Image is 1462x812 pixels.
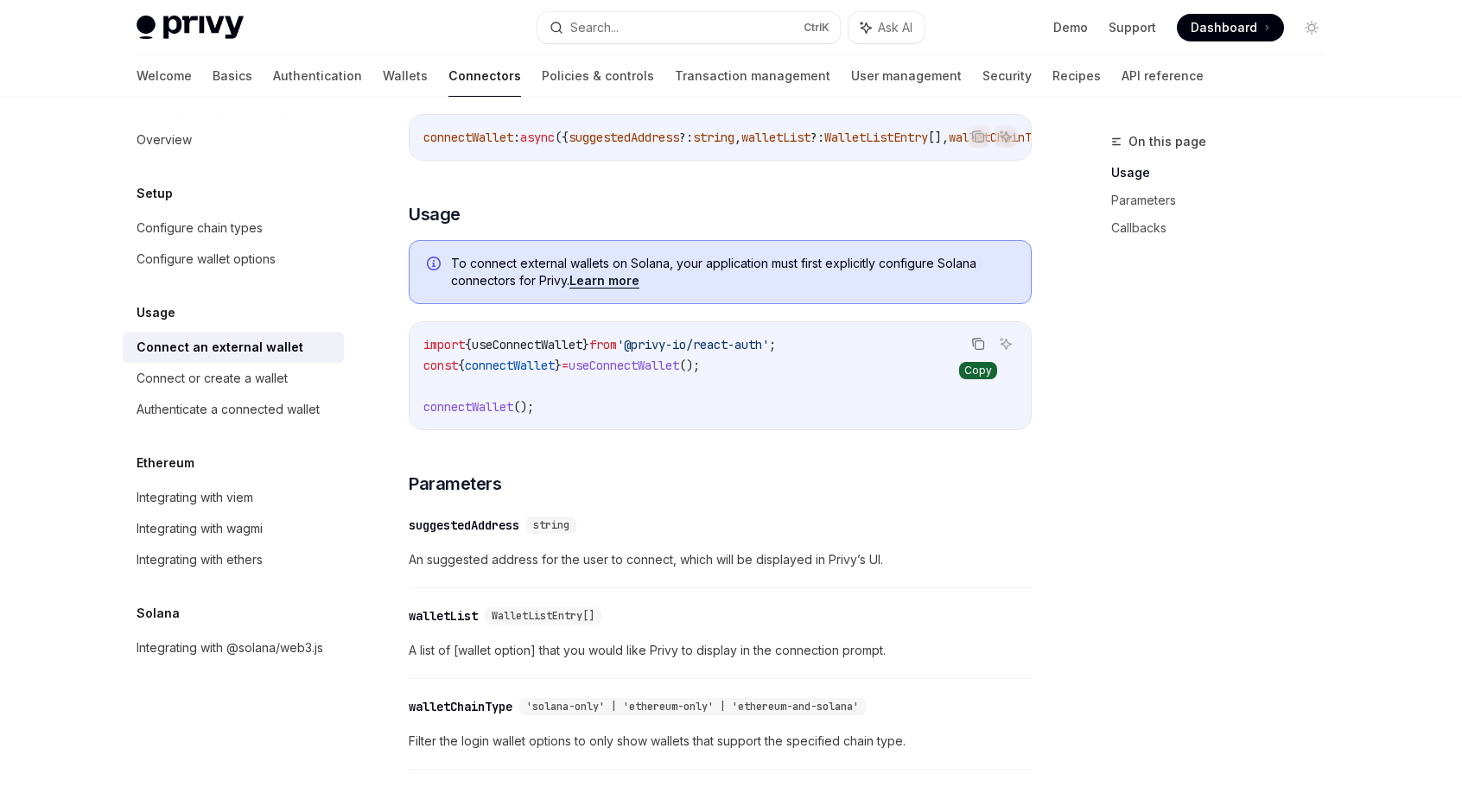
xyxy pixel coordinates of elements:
span: Dashboard [1191,19,1257,36]
span: { [465,337,472,352]
a: API reference [1122,55,1204,97]
h5: Solana [137,603,180,624]
span: string [693,130,734,145]
a: Configure chain types [123,213,344,244]
a: Authenticate a connected wallet [123,394,344,425]
span: = [562,358,569,373]
a: Authentication [273,55,362,97]
span: { [458,358,465,373]
div: Overview [137,130,192,150]
div: Integrating with wagmi [137,518,263,539]
span: from [589,337,617,352]
span: ?: [679,130,693,145]
a: Integrating with viem [123,482,344,513]
span: [], [928,130,949,145]
span: string [533,518,569,532]
span: Usage [409,202,461,226]
div: Connect or create a wallet [137,368,288,389]
a: Connect an external wallet [123,332,344,363]
span: (); [513,399,534,415]
span: On this page [1128,131,1206,152]
button: Search...CtrlK [537,12,840,43]
span: Parameters [409,472,501,496]
button: Copy the contents from the code block [967,125,989,148]
div: Connect an external wallet [137,337,303,358]
span: WalletListEntry [824,130,928,145]
a: Welcome [137,55,192,97]
a: Integrating with ethers [123,544,344,575]
div: Search... [570,17,619,38]
div: suggestedAddress [409,517,519,534]
span: , [734,130,741,145]
a: Overview [123,124,344,155]
span: const [423,358,458,373]
div: Configure chain types [137,218,263,238]
span: (); [679,358,700,373]
h5: Usage [137,302,175,323]
h5: Ethereum [137,453,194,473]
a: Dashboard [1177,14,1284,41]
button: Copy the contents from the code block [967,333,989,355]
a: Integrating with @solana/web3.js [123,632,344,663]
span: ({ [555,130,569,145]
span: An suggested address for the user to connect, which will be displayed in Privy’s UI. [409,549,1032,570]
a: Configure wallet options [123,244,344,275]
div: Configure wallet options [137,249,276,270]
span: useConnectWallet [569,358,679,373]
a: Recipes [1052,55,1101,97]
span: connectWallet [423,399,513,415]
span: async [520,130,555,145]
div: Copy [959,362,997,379]
a: Callbacks [1111,214,1339,242]
span: : [513,130,520,145]
a: Support [1109,19,1156,36]
a: Connectors [448,55,521,97]
span: Filter the login wallet options to only show wallets that support the specified chain type. [409,731,1032,752]
a: Parameters [1111,187,1339,214]
span: walletChainType [949,130,1052,145]
div: Integrating with @solana/web3.js [137,638,323,658]
span: Ask AI [878,19,912,36]
button: Toggle dark mode [1298,14,1325,41]
div: Integrating with viem [137,487,253,508]
span: A list of [wallet option] that you would like Privy to display in the connection prompt. [409,640,1032,661]
button: Ask AI [849,12,925,43]
span: connectWallet [465,358,555,373]
img: light logo [137,16,244,40]
a: Connect or create a wallet [123,363,344,394]
a: Demo [1053,19,1088,36]
button: Ask AI [995,125,1017,148]
a: Integrating with wagmi [123,513,344,544]
span: walletList [741,130,810,145]
a: Learn more [569,273,639,289]
button: Ask AI [995,333,1017,355]
span: import [423,337,465,352]
span: suggestedAddress [569,130,679,145]
span: '@privy-io/react-auth' [617,337,769,352]
a: Security [982,55,1032,97]
div: walletList [409,607,478,625]
span: ; [769,337,776,352]
span: } [555,358,562,373]
a: Transaction management [675,55,830,97]
span: Ctrl K [804,21,830,35]
a: Usage [1111,159,1339,187]
span: connectWallet [423,130,513,145]
a: Wallets [383,55,428,97]
span: ?: [810,130,824,145]
span: To connect external wallets on Solana, your application must first explicitly configure Solana co... [451,255,1014,289]
svg: Info [427,257,444,274]
a: User management [851,55,962,97]
h5: Setup [137,183,173,204]
span: } [582,337,589,352]
span: useConnectWallet [472,337,582,352]
span: 'solana-only' | 'ethereum-only' | 'ethereum-and-solana' [526,700,859,714]
div: Authenticate a connected wallet [137,399,320,420]
a: Basics [213,55,252,97]
div: walletChainType [409,698,512,715]
div: Integrating with ethers [137,549,263,570]
span: WalletListEntry[] [492,609,594,623]
a: Policies & controls [542,55,654,97]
